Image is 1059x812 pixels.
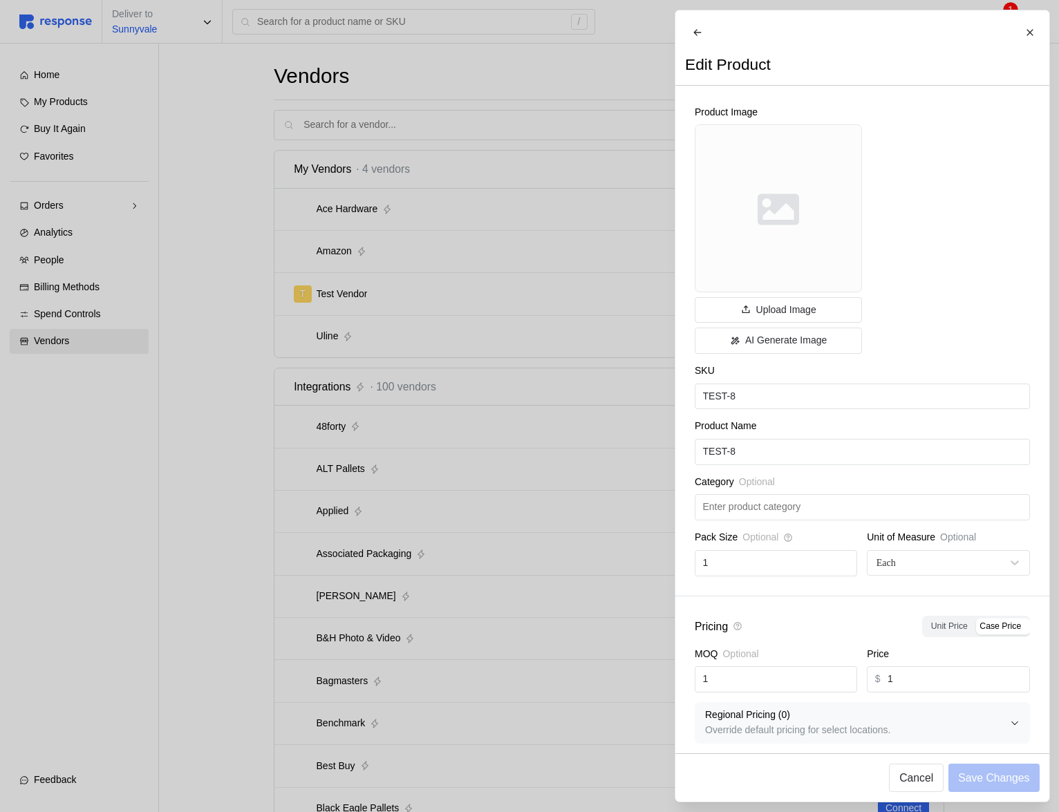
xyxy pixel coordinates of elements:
button: Regional Pricing (0)Override default pricing for select locations. [695,703,1029,742]
span: Optional [722,647,758,662]
button: AI Generate Image [695,328,862,354]
input: Enter Price [888,667,1022,692]
p: Cancel [899,769,933,786]
input: Enter Product Name [702,440,1022,464]
span: Optional [742,530,778,545]
input: Enter product category [702,495,1022,520]
button: Cancel [889,764,944,792]
input: Enter Product SKU [702,384,1022,409]
p: Upload Image [756,303,816,318]
p: Optional [940,530,976,545]
div: Product Name [695,419,1030,439]
p: Regional Pricing ( 0 ) [705,708,1010,723]
span: Optional [738,475,774,490]
div: MOQ [695,647,857,667]
input: Enter MOQ [702,667,849,692]
div: SKU [695,363,1030,384]
div: Price [867,647,1029,667]
div: Pack Size [695,530,857,550]
p: Override default pricing for select locations. [705,723,1010,738]
p: Unit of Measure [867,530,935,545]
button: Upload Image [695,297,862,323]
p: Product Image [695,105,862,120]
span: Case Price [980,621,1021,631]
p: AI Generate Image [744,333,826,348]
input: Enter Pack Size [702,551,849,576]
p: $ [874,672,880,687]
p: Pricing [695,618,728,635]
span: Unit Price [930,621,967,631]
div: Category [695,475,1030,495]
h2: Edit Product [685,54,771,75]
